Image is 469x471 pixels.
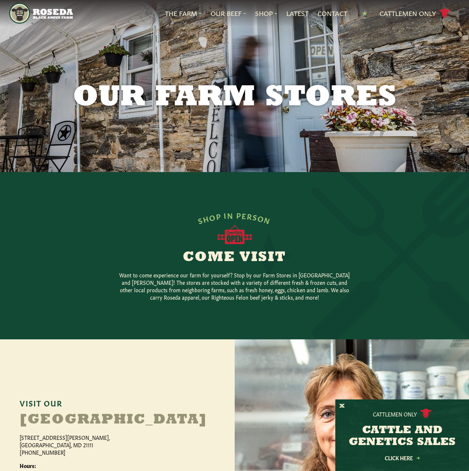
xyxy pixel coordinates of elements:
[211,9,246,18] a: Our Beef
[236,211,242,219] span: P
[369,455,436,460] a: Click Here
[9,3,73,24] img: https://roseda.com/wp-content/uploads/2021/05/roseda-25-header.png
[345,425,460,448] h3: CATTLE AND GENETICS SALES
[263,215,272,225] span: N
[20,399,215,407] h6: Visit Our
[20,413,205,428] h2: [GEOGRAPHIC_DATA]
[45,83,425,113] h1: Our Farm Stores
[209,212,217,221] span: O
[241,211,247,220] span: E
[20,462,36,469] strong: Hours:
[420,409,432,419] img: cattle-icon.svg
[20,434,176,456] p: [STREET_ADDRESS][PERSON_NAME], [GEOGRAPHIC_DATA], MD 21111 [PHONE_NUMBER]
[317,9,347,18] a: Contact
[202,214,210,223] span: H
[224,211,227,220] span: I
[339,402,345,410] button: X
[286,9,309,18] a: Latest
[255,9,277,18] a: Shop
[252,212,258,221] span: S
[215,211,222,220] span: P
[116,271,354,301] p: Want to come experience our farm for yourself? Stop by our Farm Stores in [GEOGRAPHIC_DATA] and [...
[197,215,204,225] span: S
[197,211,272,225] div: SHOP IN PERSON
[227,211,234,219] span: N
[257,213,266,223] span: O
[247,211,253,220] span: R
[373,410,417,418] p: Cattlemen Only
[380,7,451,20] a: Cattlemen Only
[165,9,202,18] a: The Farm
[92,250,377,265] h2: Come Visit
